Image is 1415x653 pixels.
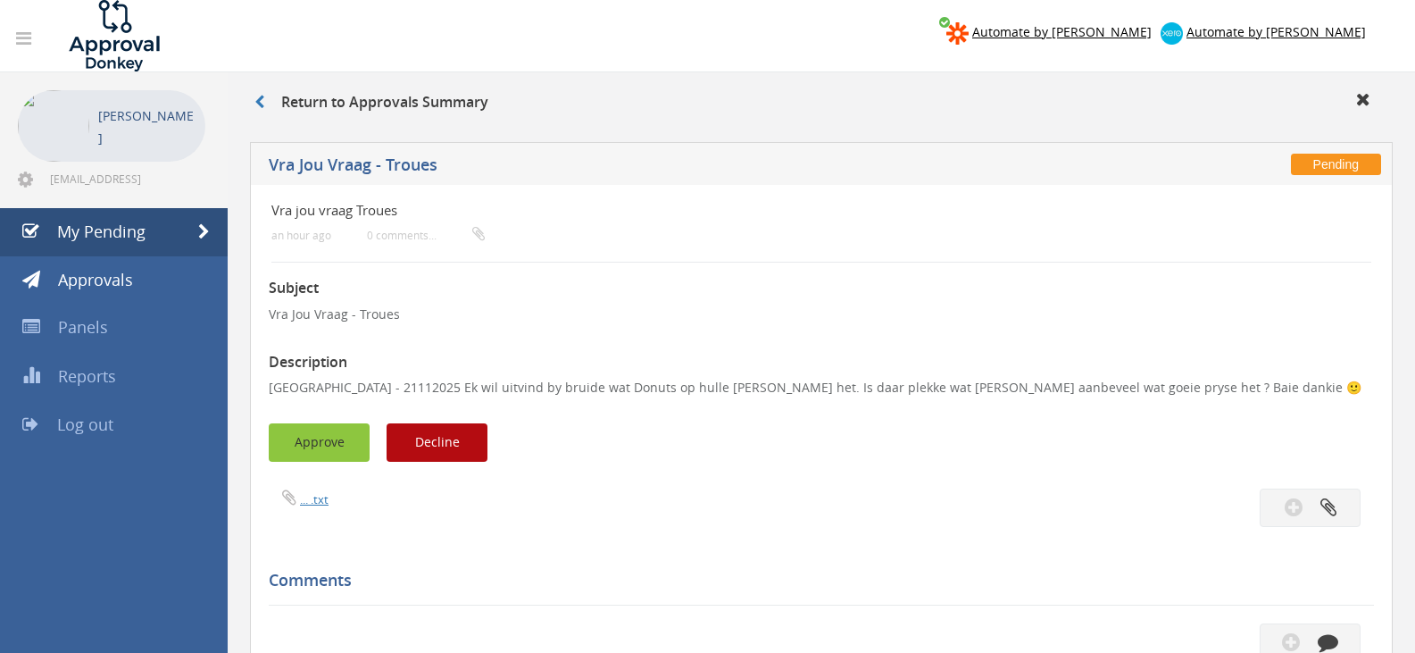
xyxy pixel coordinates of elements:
h3: Description [269,355,1374,371]
img: zapier-logomark.png [946,22,969,45]
a: ... .txt [300,491,329,507]
span: Pending [1291,154,1381,175]
small: 0 comments... [367,229,485,242]
h3: Subject [269,280,1374,297]
span: Automate by [PERSON_NAME] [972,23,1152,40]
img: xero-logo.png [1161,22,1183,45]
button: Decline [387,423,487,462]
span: Automate by [PERSON_NAME] [1186,23,1366,40]
p: [PERSON_NAME] [98,105,196,149]
span: My Pending [57,221,146,242]
h4: Vra jou vraag Troues [271,203,1188,218]
p: Vra Jou Vraag - Troues [269,306,1374,323]
span: Panels [58,316,108,338]
p: [GEOGRAPHIC_DATA] - 21112025 Ek wil uitvind by bruide wat Donuts op hulle [PERSON_NAME] het. Is d... [269,379,1374,397]
span: Log out [57,414,113,435]
span: [EMAIL_ADDRESS][DOMAIN_NAME] [50,172,202,186]
h5: Comments [269,572,1361,590]
button: Approve [269,423,370,462]
span: Reports [58,365,116,387]
span: Approvals [58,269,133,290]
h5: Vra Jou Vraag - Troues [269,156,1045,179]
h3: Return to Approvals Summary [254,95,488,111]
small: an hour ago [271,229,331,242]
